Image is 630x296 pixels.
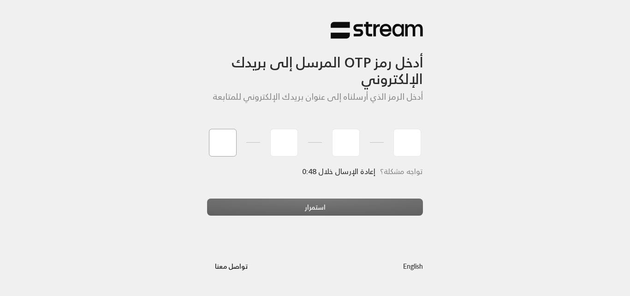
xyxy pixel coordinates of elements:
a: تواصل معنا [207,260,256,272]
span: تواجه مشكلة؟ [380,165,423,178]
img: Stream Logo [331,21,423,39]
a: English [403,258,423,275]
h5: أدخل الرمز الذي أرسلناه إلى عنوان بريدك الإلكتروني للمتابعة [207,92,423,102]
span: إعادة الإرسال خلال 0:48 [303,165,375,178]
button: تواصل معنا [207,258,256,275]
h3: أدخل رمز OTP المرسل إلى بريدك الإلكتروني [207,39,423,88]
